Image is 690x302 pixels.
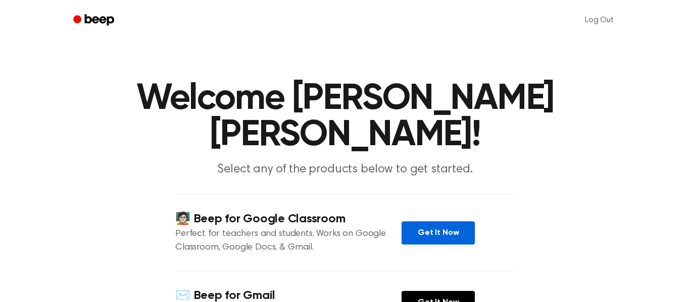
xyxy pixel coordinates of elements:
[175,211,402,227] h4: 🧑🏻‍🏫 Beep for Google Classroom
[175,227,402,255] p: Perfect for teachers and students. Works on Google Classroom, Google Docs, & Gmail.
[151,161,539,178] p: Select any of the products below to get started.
[575,8,624,32] a: Log Out
[402,221,475,245] a: Get It Now
[66,11,123,30] a: Beep
[86,81,604,153] h1: Welcome [PERSON_NAME] [PERSON_NAME]!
